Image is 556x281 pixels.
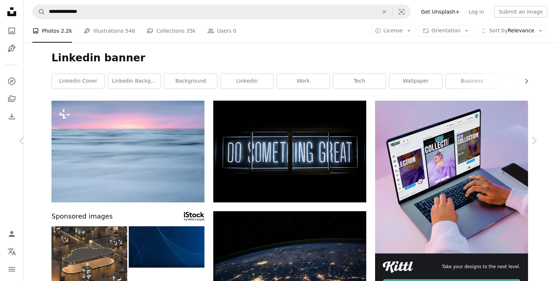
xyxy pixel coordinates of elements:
[431,28,460,33] span: Orientation
[147,19,196,43] a: Collections 35k
[4,74,19,89] a: Explore
[520,74,528,89] button: scroll list to the right
[51,148,204,155] a: the sun is setting over the ocean water
[464,6,488,18] a: Log in
[393,5,410,19] button: Visual search
[84,19,135,43] a: Illustrations 548
[489,28,507,33] span: Sort by
[418,25,473,37] button: Orientation
[4,24,19,38] a: Photos
[164,74,217,89] a: background
[376,5,392,19] button: Clear
[125,27,135,35] span: 548
[384,28,403,33] span: License
[186,27,196,35] span: 35k
[502,74,555,89] a: city
[446,74,498,89] a: business
[233,27,236,35] span: 0
[494,6,547,18] button: Submit an image
[277,74,329,89] a: work
[33,5,45,19] button: Search Unsplash
[389,74,442,89] a: wallpaper
[51,51,528,65] h1: Linkedin banner
[221,74,273,89] a: linkedin
[489,27,534,35] span: Relevance
[32,4,411,19] form: Find visuals sitewide
[51,211,113,222] span: Sponsored images
[333,74,386,89] a: tech
[417,6,464,18] a: Get Unsplash+
[52,74,104,89] a: linkedin cover
[213,148,366,155] a: Do Something Great neon sign
[4,227,19,241] a: Log in / Sign up
[207,19,236,43] a: Users 0
[375,101,528,253] img: file-1719664968387-83d5a3f4d758image
[4,262,19,277] button: Menu
[383,261,413,273] img: file-1711049718225-ad48364186d3image
[476,25,547,37] button: Sort byRelevance
[51,101,204,202] img: the sun is setting over the ocean water
[213,101,366,202] img: Do Something Great neon sign
[4,244,19,259] button: Language
[213,259,366,265] a: photo of outer space
[4,91,19,106] a: Collections
[512,105,556,176] a: Next
[442,264,520,270] span: Take your designs to the next level.
[4,41,19,56] a: Illustrations
[108,74,161,89] a: linkedin background
[371,25,416,37] button: License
